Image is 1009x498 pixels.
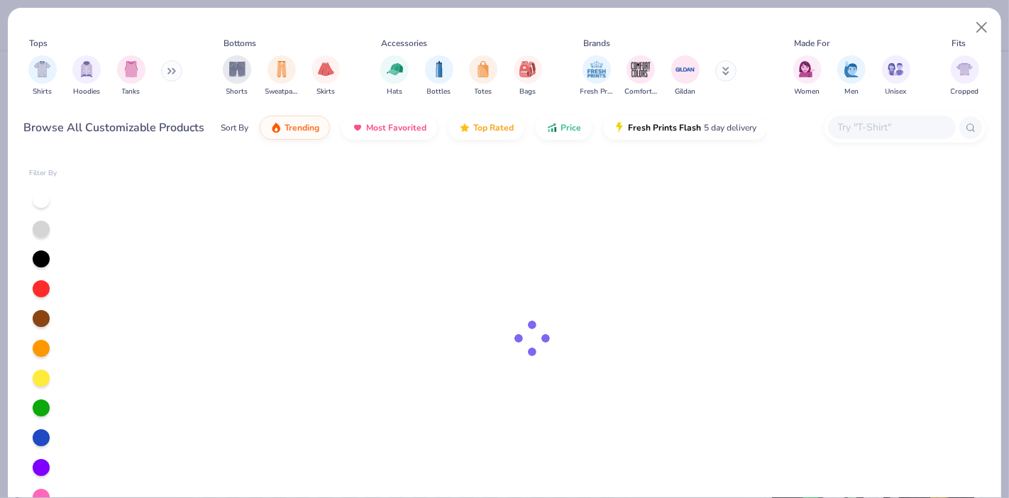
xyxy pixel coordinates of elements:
[580,55,613,97] div: filter for Fresh Prints
[28,55,57,97] button: filter button
[316,87,335,97] span: Skirts
[260,116,330,140] button: Trending
[448,116,524,140] button: Top Rated
[671,55,700,97] div: filter for Gildan
[341,116,437,140] button: Most Favorited
[844,87,859,97] span: Men
[614,122,625,133] img: flash.gif
[226,87,248,97] span: Shorts
[380,55,409,97] button: filter button
[29,37,48,50] div: Tops
[799,61,815,77] img: Women Image
[951,55,979,97] button: filter button
[380,55,409,97] div: filter for Hats
[285,122,319,133] span: Trending
[969,14,996,41] button: Close
[795,87,820,97] span: Women
[886,87,907,97] span: Unisex
[603,116,767,140] button: Fresh Prints Flash5 day delivery
[628,122,701,133] span: Fresh Prints Flash
[265,55,298,97] button: filter button
[882,55,910,97] button: filter button
[387,61,403,77] img: Hats Image
[519,87,536,97] span: Bags
[837,119,946,135] input: Try "T-Shirt"
[583,37,610,50] div: Brands
[265,87,298,97] span: Sweatpants
[624,55,657,97] button: filter button
[431,61,447,77] img: Bottles Image
[311,55,340,97] div: filter for Skirts
[951,55,979,97] div: filter for Cropped
[224,37,257,50] div: Bottoms
[28,55,57,97] div: filter for Shirts
[888,61,904,77] img: Unisex Image
[630,59,651,80] img: Comfort Colors Image
[24,119,205,136] div: Browse All Customizable Products
[536,116,592,140] button: Price
[33,87,52,97] span: Shirts
[624,55,657,97] div: filter for Comfort Colors
[318,61,334,77] img: Skirts Image
[475,87,492,97] span: Totes
[270,122,282,133] img: trending.gif
[123,61,139,77] img: Tanks Image
[72,55,101,97] div: filter for Hoodies
[675,87,695,97] span: Gildan
[837,55,866,97] button: filter button
[793,55,822,97] button: filter button
[514,55,542,97] button: filter button
[586,59,607,80] img: Fresh Prints Image
[952,37,966,50] div: Fits
[382,37,428,50] div: Accessories
[425,55,453,97] div: filter for Bottles
[29,168,57,179] div: Filter By
[72,55,101,97] button: filter button
[675,59,696,80] img: Gildan Image
[882,55,910,97] div: filter for Unisex
[469,55,497,97] button: filter button
[352,122,363,133] img: most_fav.gif
[793,55,822,97] div: filter for Women
[34,61,50,77] img: Shirts Image
[117,55,145,97] button: filter button
[794,37,829,50] div: Made For
[671,55,700,97] button: filter button
[117,55,145,97] div: filter for Tanks
[223,55,251,97] div: filter for Shorts
[475,61,491,77] img: Totes Image
[425,55,453,97] button: filter button
[951,87,979,97] span: Cropped
[311,55,340,97] button: filter button
[514,55,542,97] div: filter for Bags
[221,121,248,134] div: Sort By
[469,55,497,97] div: filter for Totes
[387,87,402,97] span: Hats
[580,55,613,97] button: filter button
[473,122,514,133] span: Top Rated
[837,55,866,97] div: filter for Men
[229,61,246,77] img: Shorts Image
[844,61,859,77] img: Men Image
[366,122,426,133] span: Most Favorited
[704,120,756,136] span: 5 day delivery
[427,87,451,97] span: Bottles
[73,87,100,97] span: Hoodies
[79,61,94,77] img: Hoodies Image
[519,61,535,77] img: Bags Image
[580,87,613,97] span: Fresh Prints
[561,122,581,133] span: Price
[265,55,298,97] div: filter for Sweatpants
[459,122,470,133] img: TopRated.gif
[274,61,290,77] img: Sweatpants Image
[624,87,657,97] span: Comfort Colors
[122,87,140,97] span: Tanks
[956,61,973,77] img: Cropped Image
[223,55,251,97] button: filter button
